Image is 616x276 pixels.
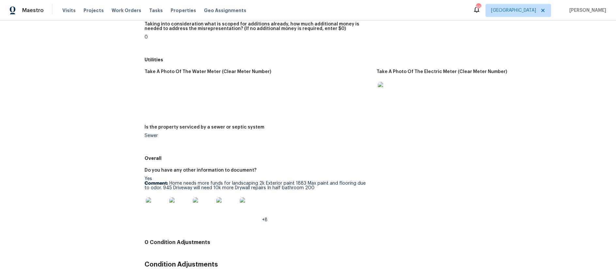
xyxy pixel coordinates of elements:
h5: Do you have any other information to document? [145,168,256,173]
div: Yes [145,176,371,222]
div: Sewer [145,133,371,138]
span: Projects [84,7,104,14]
h5: Overall [145,155,608,161]
h5: Taking into consideration what is scoped for additions already, how much additional money is need... [145,22,371,31]
span: Maestro [22,7,44,14]
span: [GEOGRAPHIC_DATA] [491,7,536,14]
h5: Take A Photo Of The Water Meter (Clear Meter Number) [145,69,271,74]
span: Properties [171,7,196,14]
div: 65 [476,4,481,10]
span: +8 [262,218,268,222]
p: Home needs more funds for landscaping 2k Exterior paint 1883 Max paint and flooring due to odor. ... [145,181,371,190]
h5: Take A Photo Of The Electric Meter (Clear Meter Number) [377,69,507,74]
h5: Is the property serviced by a sewer or septic system [145,125,264,130]
span: [PERSON_NAME] [567,7,606,14]
b: Comment: [145,181,168,186]
span: Work Orders [112,7,141,14]
h4: 0 Condition Adjustments [145,239,608,246]
span: Tasks [149,8,163,13]
span: Visits [62,7,76,14]
span: Geo Assignments [204,7,246,14]
h5: Utilities [145,56,608,63]
h3: Condition Adjustments [145,261,608,268]
div: 0 [145,35,371,39]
